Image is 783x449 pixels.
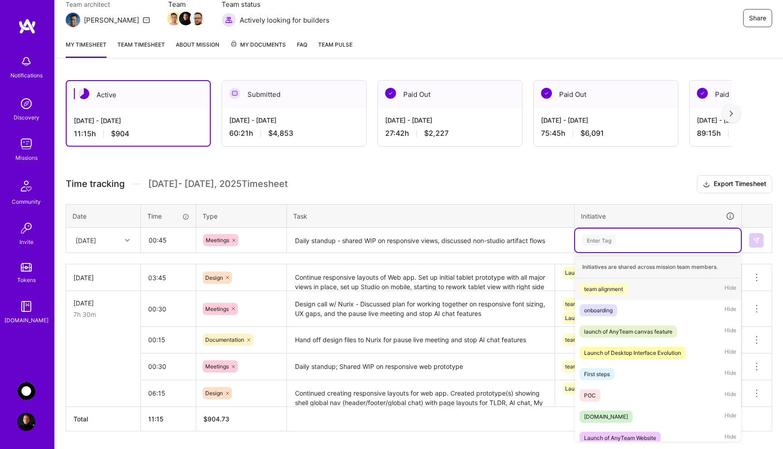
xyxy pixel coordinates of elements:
div: [PERSON_NAME] [84,15,139,25]
div: Initiative [581,211,735,221]
textarea: Design call w/ Nurix - Discussed plan for working together on responsive font sizing, UX gaps, an... [288,292,554,326]
th: Total [66,406,141,431]
div: Active [67,81,210,109]
div: [DATE] [73,273,133,282]
span: Meetings [206,237,229,244]
img: Team Member Avatar [179,12,193,25]
img: Invite [17,219,35,237]
span: $2,227 [424,129,449,138]
div: [DATE] [73,298,133,308]
div: [DATE] - [DATE] [541,115,671,125]
img: Team Member Avatar [167,12,181,25]
span: Design [205,390,223,396]
i: icon Chevron [125,238,130,243]
img: Paid Out [697,88,708,99]
div: team alignment [584,284,623,294]
img: Submitted [229,88,240,99]
div: 27:42 h [385,129,515,138]
div: [DATE] - [DATE] [229,115,359,125]
div: Tokens [17,275,36,285]
div: Submitted [222,81,366,108]
img: tokens [21,263,32,272]
button: Share [743,9,772,27]
textarea: Daily standup; Shared WIP on responsive web prototype [288,354,554,379]
img: Community [15,175,37,197]
img: AnyTeam: Team for AI-Powered Sales Platform [17,382,35,400]
span: $904 [111,129,129,139]
div: Notifications [10,71,43,80]
img: Paid Out [385,88,396,99]
div: Initiatives are shared across mission team members. [575,256,741,278]
a: Team Member Avatar [192,11,203,26]
span: Launch of responsive web and desktop views for AnyTeam app [565,269,725,276]
input: HH:MM [141,354,196,378]
span: Hide [725,411,736,423]
a: Team Member Avatar [168,11,180,26]
a: About Mission [176,40,219,58]
div: Paid Out [534,81,678,108]
span: Hide [725,325,736,338]
div: onboarding [584,306,613,315]
textarea: Hand off design files to Nurix for pause live meeting and stop AI chat features [288,328,554,353]
div: [DATE] - [DATE] [74,116,203,125]
img: logo [18,18,36,34]
th: Date [66,204,141,228]
img: User Avatar [17,413,35,431]
div: [DOMAIN_NAME] [584,412,628,421]
span: Hide [725,432,736,444]
input: HH:MM [141,381,196,405]
span: Launch of responsive web and desktop views for AnyTeam app [565,385,725,392]
th: Task [287,204,575,228]
div: Launch of Desktop Interface Evolution [584,348,681,358]
img: Team Architect [66,13,80,27]
a: Team Member Avatar [180,11,192,26]
img: Submit [753,237,760,244]
textarea: Daily standup - shared WIP on responsive views, discussed non-studio artifact flows [288,229,573,253]
div: 11:15 h [74,129,203,139]
span: Team Pulse [318,41,353,48]
span: [DATE] - [DATE] , 2025 Timesheet [148,178,288,190]
span: Share [749,14,766,23]
a: Team timesheet [117,40,165,58]
img: right [730,110,733,117]
span: Launch of responsive web and desktop views for AnyTeam app [565,315,725,321]
span: team alignment [565,336,604,343]
button: Export Timesheet [697,175,772,193]
a: Team Pulse [318,40,353,58]
img: teamwork [17,135,35,153]
div: Discovery [14,113,39,122]
img: bell [17,53,35,71]
div: First steps [584,369,610,379]
input: HH:MM [141,266,196,290]
span: $ 904.73 [203,415,229,423]
span: Design [205,274,223,281]
span: team alignment [565,363,604,370]
a: My Documents [230,40,286,58]
i: icon Mail [143,16,150,24]
div: Paid Out [378,81,522,108]
a: User Avatar [15,413,38,431]
img: discovery [17,95,35,113]
span: Hide [725,389,736,401]
div: 60:21 h [229,129,359,138]
th: 11:15 [141,406,196,431]
span: Hide [725,347,736,359]
span: Meetings [205,306,229,312]
span: Time tracking [66,178,125,190]
div: Missions [15,153,38,162]
div: POC [584,391,596,400]
span: team alignment [565,301,604,307]
span: Meetings [205,363,229,370]
span: Hide [725,283,736,295]
span: $4,853 [268,129,293,138]
div: [DATE] [76,235,96,245]
div: Launch of AnyTeam Website [584,433,656,443]
div: [DOMAIN_NAME] [5,315,48,325]
input: HH:MM [141,297,196,321]
textarea: Continue responsive layouts of Web app. Set up initial tablet prototype with all major views in p... [288,265,554,290]
span: My Documents [230,40,286,50]
span: Documentation [205,336,244,343]
a: AnyTeam: Team for AI-Powered Sales Platform [15,382,38,400]
div: Time [147,211,189,221]
span: Hide [725,304,736,316]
